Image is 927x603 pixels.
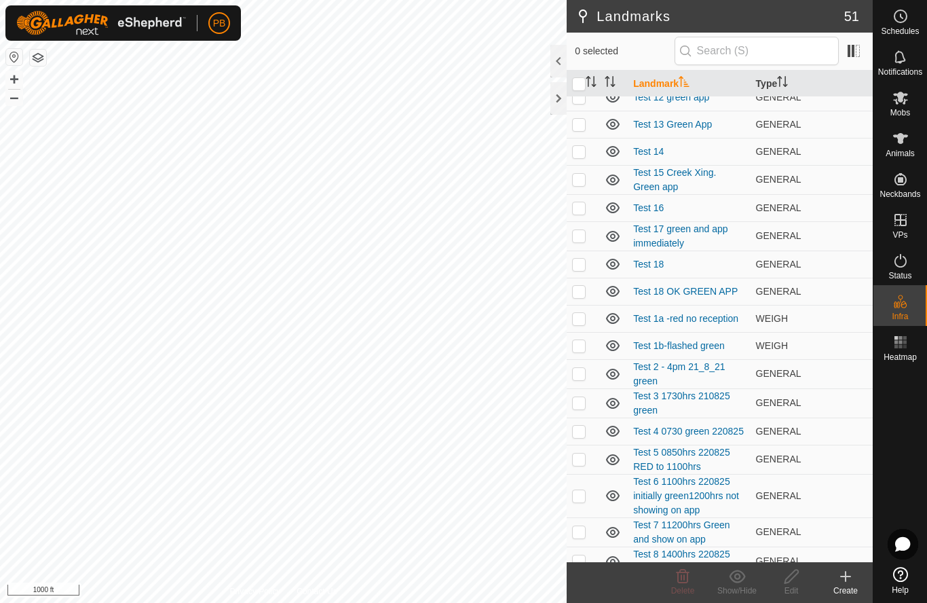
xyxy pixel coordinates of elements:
[675,37,839,65] input: Search (S)
[575,44,674,58] span: 0 selected
[30,50,46,66] button: Map Layers
[633,476,739,515] a: Test 6 1100hrs 220825 initially green1200hrs not showing on app
[892,586,909,594] span: Help
[756,286,801,297] span: GENERAL
[633,340,725,351] a: Test 1b-flashed green
[756,426,801,437] span: GENERAL
[6,89,22,105] button: –
[756,368,801,379] span: GENERAL
[756,454,801,464] span: GENERAL
[230,585,281,598] a: Privacy Policy
[633,390,730,416] a: Test 3 1730hrs 210825 green
[575,8,844,24] h2: Landmarks
[633,92,709,103] a: Test 12 green app
[679,78,689,89] p-sorticon: Activate to sort
[633,313,738,324] a: Test 1a -red no reception
[878,68,922,76] span: Notifications
[879,190,920,198] span: Neckbands
[605,78,616,89] p-sorticon: Activate to sort
[586,78,597,89] p-sorticon: Activate to sort
[764,585,818,597] div: Edit
[628,71,750,97] th: Landmark
[756,313,788,324] span: WEIGH
[818,585,873,597] div: Create
[633,361,725,386] a: Test 2 - 4pm 21_8_21 green
[756,555,801,566] span: GENERAL
[777,78,788,89] p-sorticon: Activate to sort
[633,202,664,213] a: Test 16
[633,259,664,270] a: Test 18
[633,426,744,437] a: Test 4 0730 green 220825
[633,549,730,574] a: Test 8 1400hrs 220825 green and on app
[884,353,917,361] span: Heatmap
[756,397,801,408] span: GENERAL
[756,174,801,185] span: GENERAL
[886,149,915,158] span: Animals
[756,490,801,501] span: GENERAL
[633,519,730,545] a: Test 7 11200hrs Green and show on app
[756,92,801,103] span: GENERAL
[756,119,801,130] span: GENERAL
[881,27,919,35] span: Schedules
[873,562,927,600] a: Help
[633,119,712,130] a: Test 13 Green App
[710,585,764,597] div: Show/Hide
[633,223,727,249] a: Test 17 green and app immediately
[888,272,911,280] span: Status
[6,71,22,88] button: +
[633,167,716,192] a: Test 15 Creek Xing. Green app
[751,71,873,97] th: Type
[633,146,664,157] a: Test 14
[892,312,908,321] span: Infra
[756,230,801,241] span: GENERAL
[213,16,226,31] span: PB
[671,586,695,596] span: Delete
[756,259,801,270] span: GENERAL
[890,109,910,117] span: Mobs
[297,585,337,598] a: Contact Us
[16,11,186,35] img: Gallagher Logo
[756,202,801,213] span: GENERAL
[892,231,907,239] span: VPs
[6,49,22,65] button: Reset Map
[756,526,801,537] span: GENERAL
[633,286,738,297] a: Test 18 OK GREEN APP
[633,447,730,472] a: Test 5 0850hrs 220825 RED to 1100hrs
[756,340,788,351] span: WEIGH
[844,6,859,26] span: 51
[756,146,801,157] span: GENERAL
